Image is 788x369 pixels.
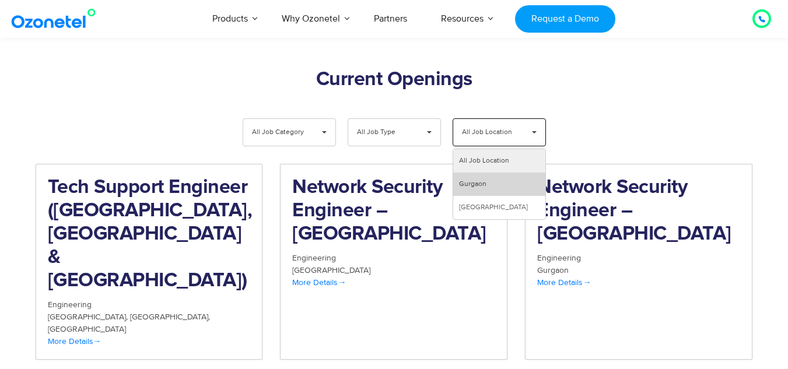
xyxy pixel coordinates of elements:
[36,164,263,360] a: Tech Support Engineer ([GEOGRAPHIC_DATA], [GEOGRAPHIC_DATA] & [GEOGRAPHIC_DATA]) Engineering [GEO...
[130,312,210,322] span: [GEOGRAPHIC_DATA]
[48,176,251,293] h2: Tech Support Engineer ([GEOGRAPHIC_DATA], [GEOGRAPHIC_DATA] & [GEOGRAPHIC_DATA])
[48,300,92,310] span: Engineering
[418,119,440,146] span: ▾
[523,119,545,146] span: ▾
[525,164,752,360] a: Network Security Engineer – [GEOGRAPHIC_DATA] Engineering Gurgaon More Details
[537,265,569,275] span: Gurgaon
[313,119,335,146] span: ▾
[453,196,545,219] li: [GEOGRAPHIC_DATA]
[537,253,581,263] span: Engineering
[292,277,346,287] span: More Details
[515,5,615,33] a: Request a Demo
[292,253,336,263] span: Engineering
[537,277,591,287] span: More Details
[48,312,130,322] span: [GEOGRAPHIC_DATA]
[48,336,101,346] span: More Details
[292,176,495,246] h2: Network Security Engineer – [GEOGRAPHIC_DATA]
[36,68,753,92] h2: Current Openings
[280,164,507,360] a: Network Security Engineer – [GEOGRAPHIC_DATA] Engineering [GEOGRAPHIC_DATA] More Details
[357,119,412,146] span: All Job Type
[48,324,126,334] span: [GEOGRAPHIC_DATA]
[252,119,307,146] span: All Job Category
[453,173,545,196] li: Gurgaon
[453,149,545,173] li: All Job Location
[537,176,740,246] h2: Network Security Engineer – [GEOGRAPHIC_DATA]
[462,119,517,146] span: All Job Location
[292,265,370,275] span: [GEOGRAPHIC_DATA]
